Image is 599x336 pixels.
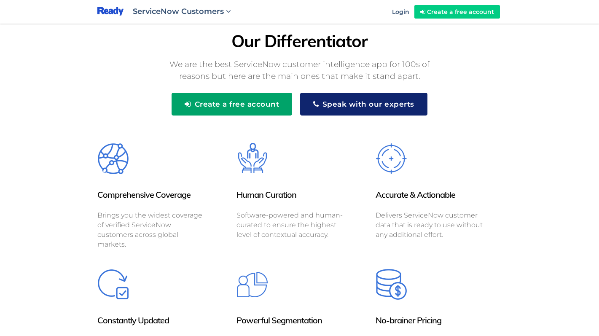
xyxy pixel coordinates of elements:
img: Accurate & Actionable [376,143,407,175]
h2: Comprehensive Coverage [97,189,207,200]
img: Human Curation [236,143,268,175]
span: Login [392,8,409,16]
button: Speak with our experts [300,93,427,116]
h2: No-brainer Pricing [376,315,485,326]
img: Powerful Segmentation [236,269,268,300]
img: Comprehensive Coverage [97,143,129,175]
img: Constantly Updated [97,269,129,300]
h2: Powerful Segmentation [236,315,346,326]
p: Brings you the widest coverage of verified ServiceNow customers across global markets. [97,211,207,249]
h2: Our Differentiator [97,32,502,50]
span: ServiceNow Customers [133,7,224,16]
p: Delivers ServiceNow customer data that is ready to use without any additional effort. [376,211,485,240]
h2: Constantly Updated [97,315,207,326]
p: We are the best ServiceNow customer intelligence app for 100s of reasons but here are the main on... [97,56,502,84]
p: Software-powered and human-curated to ensure the highest level of contextual accuracy. [236,211,346,240]
a: Login [387,1,414,22]
h2: Accurate & Actionable [376,189,485,200]
img: logo [97,6,124,17]
img: No-brainer Pricing [376,269,407,300]
a: Create a free account [414,5,500,19]
button: Create a free account [172,93,292,116]
h2: Human Curation [236,189,346,200]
